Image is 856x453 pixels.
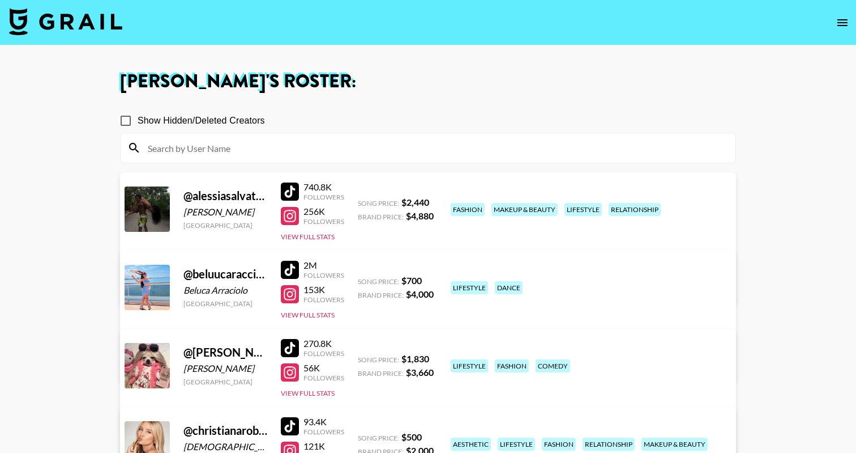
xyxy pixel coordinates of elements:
[281,311,335,319] button: View Full Stats
[401,197,429,208] strong: $ 2,440
[641,438,708,451] div: makeup & beauty
[491,203,558,216] div: makeup & beauty
[120,73,736,91] h1: [PERSON_NAME] 's Roster:
[183,363,267,374] div: [PERSON_NAME]
[183,345,267,359] div: @ [PERSON_NAME].[PERSON_NAME]
[401,353,429,364] strong: $ 1,830
[303,416,344,427] div: 93.4K
[303,349,344,358] div: Followers
[303,271,344,280] div: Followers
[609,203,661,216] div: relationship
[141,139,729,157] input: Search by User Name
[138,114,265,128] span: Show Hidden/Deleted Creators
[542,438,576,451] div: fashion
[451,438,491,451] div: aesthetic
[303,181,344,193] div: 740.8K
[303,206,344,217] div: 256K
[183,378,267,386] div: [GEOGRAPHIC_DATA]
[303,374,344,382] div: Followers
[358,199,399,208] span: Song Price:
[451,281,488,294] div: lifestyle
[564,203,602,216] div: lifestyle
[183,424,267,438] div: @ christianarobinson
[303,295,344,304] div: Followers
[495,359,529,372] div: fashion
[303,260,344,271] div: 2M
[303,284,344,295] div: 153K
[831,11,854,34] button: open drawer
[303,362,344,374] div: 56K
[401,431,422,442] strong: $ 500
[303,338,344,349] div: 270.8K
[183,441,267,452] div: [DEMOGRAPHIC_DATA][PERSON_NAME]
[281,389,335,397] button: View Full Stats
[495,281,523,294] div: dance
[498,438,535,451] div: lifestyle
[303,193,344,201] div: Followers
[303,217,344,226] div: Followers
[358,369,404,378] span: Brand Price:
[358,213,404,221] span: Brand Price:
[358,434,399,442] span: Song Price:
[583,438,635,451] div: relationship
[406,289,434,299] strong: $ 4,000
[303,427,344,436] div: Followers
[183,299,267,308] div: [GEOGRAPHIC_DATA]
[9,8,122,35] img: Grail Talent
[183,206,267,218] div: [PERSON_NAME]
[183,189,267,203] div: @ alessiasalvatore9
[358,355,399,364] span: Song Price:
[183,267,267,281] div: @ beluucaracciolo
[451,359,488,372] div: lifestyle
[303,441,344,452] div: 121K
[358,291,404,299] span: Brand Price:
[406,210,434,221] strong: $ 4,880
[358,277,399,286] span: Song Price:
[281,232,335,241] button: View Full Stats
[183,221,267,230] div: [GEOGRAPHIC_DATA]
[183,285,267,296] div: Beluca Arraciolo
[536,359,570,372] div: comedy
[406,367,434,378] strong: $ 3,660
[451,203,485,216] div: fashion
[401,275,422,286] strong: $ 700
